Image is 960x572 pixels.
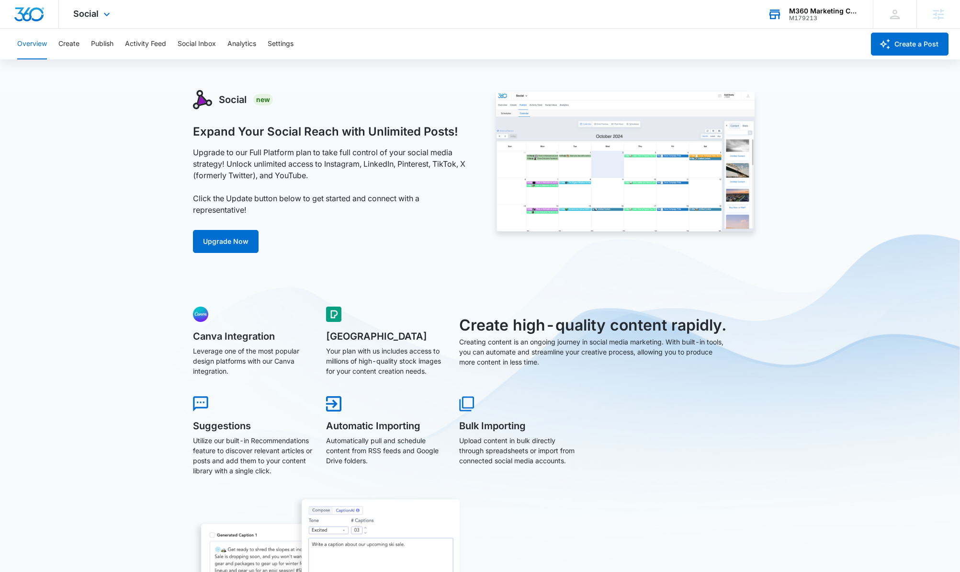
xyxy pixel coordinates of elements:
[193,230,259,253] a: Upgrade Now
[73,9,99,19] span: Social
[193,125,458,139] h1: Expand Your Social Reach with Unlimited Posts!
[58,29,79,59] button: Create
[459,435,579,466] p: Upload content in bulk directly through spreadsheets or import from connected social media accounts.
[789,15,859,22] div: account id
[125,29,166,59] button: Activity Feed
[178,29,216,59] button: Social Inbox
[193,421,313,431] h5: Suggestions
[193,346,313,376] p: Leverage one of the most popular design platforms with our Canva integration.
[253,94,273,105] div: New
[193,332,313,341] h5: Canva Integration
[459,314,728,337] h3: Create high-quality content rapidly.
[326,346,446,376] p: Your plan with us includes access to millions of high-quality stock images for your content creat...
[459,337,728,367] p: Creating content is an ongoing journey in social media marketing. With built-in tools, you can au...
[789,7,859,15] div: account name
[17,29,47,59] button: Overview
[326,435,446,466] p: Automatically pull and schedule content from RSS feeds and Google Drive folders.
[326,332,446,341] h5: [GEOGRAPHIC_DATA]
[219,92,247,107] h3: Social
[193,435,313,476] p: Utilize our built-in Recommendations feature to discover relevant articles or posts and add them ...
[871,33,949,56] button: Create a Post
[459,421,579,431] h5: Bulk Importing
[227,29,256,59] button: Analytics
[193,147,470,216] p: Upgrade to our Full Platform plan to take full control of your social media strategy! Unlock unli...
[91,29,113,59] button: Publish
[326,421,446,431] h5: Automatic Importing
[268,29,294,59] button: Settings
